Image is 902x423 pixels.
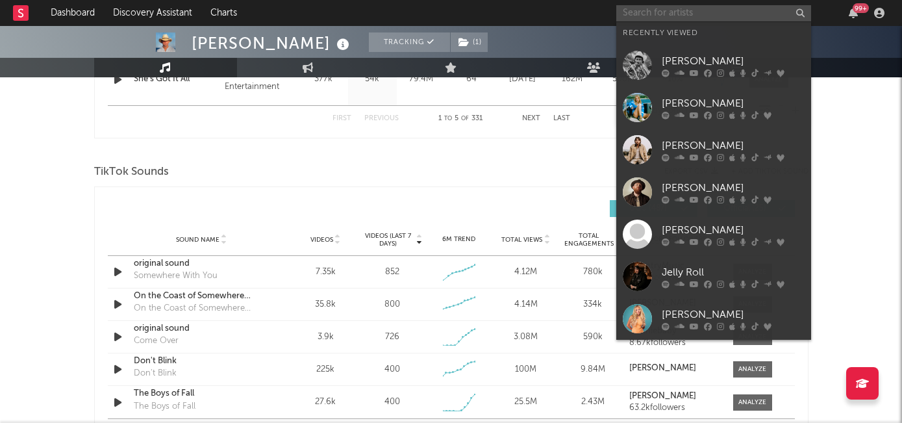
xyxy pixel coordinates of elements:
[501,236,542,244] span: Total Views
[495,298,556,311] div: 4.14M
[616,44,811,86] a: [PERSON_NAME]
[384,298,400,311] div: 800
[562,363,623,376] div: 9.84M
[384,396,400,409] div: 400
[853,3,869,13] div: 99 +
[94,164,169,180] span: TikTok Sounds
[662,138,805,153] div: [PERSON_NAME]
[562,396,623,409] div: 2.43M
[562,298,623,311] div: 334k
[629,392,720,401] a: [PERSON_NAME]
[562,331,623,344] div: 590k
[134,355,269,368] a: Don't Blink
[616,298,811,340] a: [PERSON_NAME]
[616,5,811,21] input: Search for artists
[629,404,720,413] div: 63.2k followers
[662,180,805,196] div: [PERSON_NAME]
[551,73,594,86] div: 162M
[629,392,696,400] strong: [PERSON_NAME]
[616,213,811,255] a: [PERSON_NAME]
[662,264,805,280] div: Jelly Roll
[134,367,177,380] div: Don't Blink
[295,266,356,279] div: 7.35k
[610,200,697,217] button: UGC(487)
[629,339,720,348] div: 8.67k followers
[134,322,269,335] a: original sound
[295,298,356,311] div: 35.8k
[295,363,356,376] div: 225k
[451,32,488,52] button: (1)
[616,129,811,171] a: [PERSON_NAME]
[495,331,556,344] div: 3.08M
[134,387,269,400] a: The Boys of Fall
[134,73,219,86] a: She's Got It All
[495,266,556,279] div: 4.12M
[310,236,333,244] span: Videos
[629,364,696,372] strong: [PERSON_NAME]
[662,307,805,322] div: [PERSON_NAME]
[562,266,623,279] div: 780k
[134,400,195,413] div: The Boys of Fall
[351,73,394,86] div: 54k
[623,25,805,41] div: Recently Viewed
[662,96,805,111] div: [PERSON_NAME]
[616,255,811,298] a: Jelly Roll
[176,236,219,244] span: Sound Name
[629,364,720,373] a: [PERSON_NAME]
[450,32,488,52] span: ( 1 )
[295,396,356,409] div: 27.6k
[134,257,269,270] a: original sound
[501,73,544,86] div: [DATE]
[225,64,295,95] div: (P) 1997, BMG Entertainment
[495,396,556,409] div: 25.5M
[849,8,858,18] button: 99+
[495,363,556,376] div: 100M
[662,53,805,69] div: [PERSON_NAME]
[400,73,442,86] div: 79.4M
[384,363,400,376] div: 400
[303,73,345,86] div: 377k
[362,232,414,248] span: Videos (last 7 days)
[429,235,489,244] div: 6M Trend
[601,73,644,86] div: 500k
[385,331,399,344] div: 726
[134,290,269,303] a: On the Coast of Somewhere Beautiful
[449,73,494,86] div: 64
[616,86,811,129] a: [PERSON_NAME]
[134,270,218,283] div: Somewhere With You
[562,232,615,248] span: Total Engagements
[134,302,269,315] div: On the Coast of Somewhere Beautiful
[616,171,811,213] a: [PERSON_NAME]
[192,32,353,54] div: [PERSON_NAME]
[662,222,805,238] div: [PERSON_NAME]
[369,32,450,52] button: Tracking
[385,266,399,279] div: 852
[295,331,356,344] div: 3.9k
[134,335,179,348] div: Come Over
